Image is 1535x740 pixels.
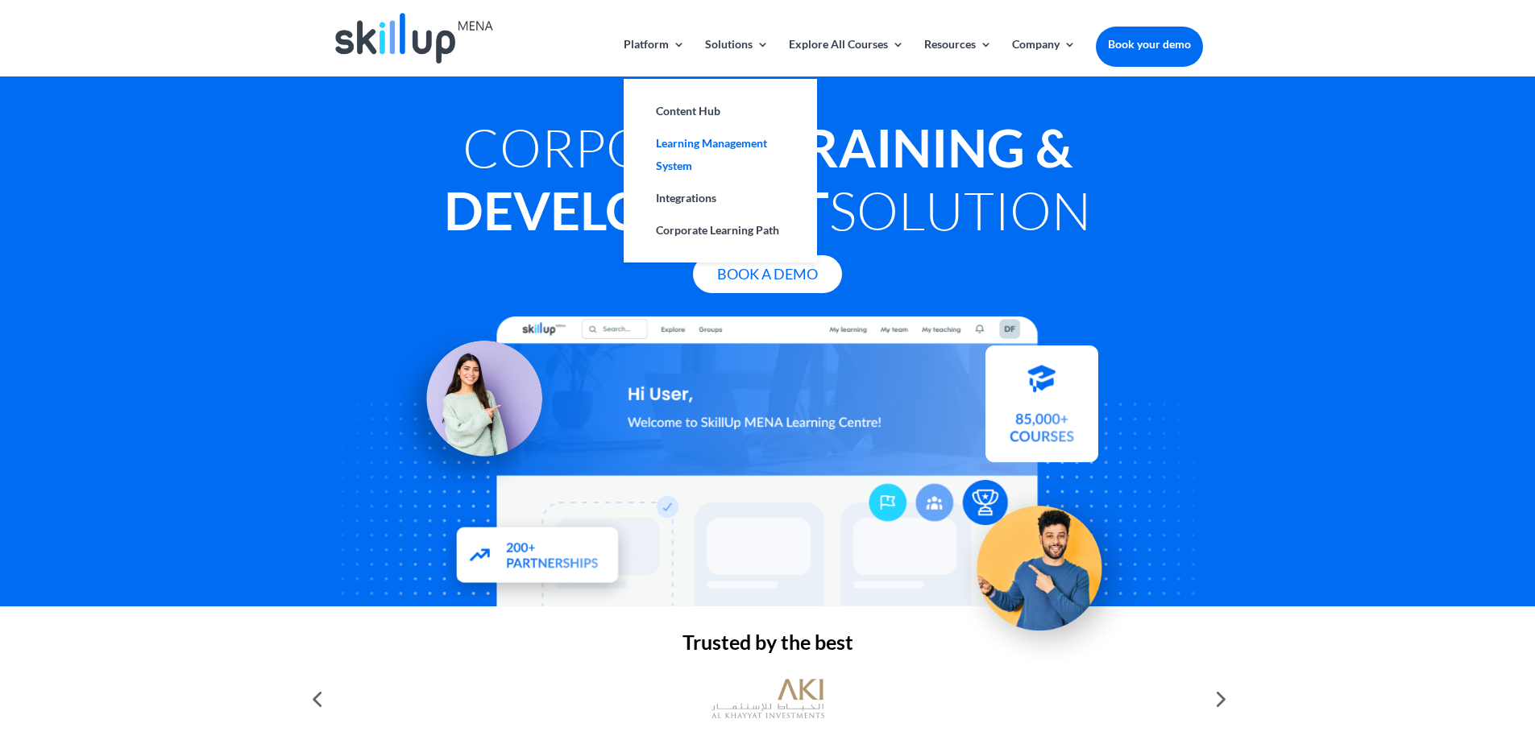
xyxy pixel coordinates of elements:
[384,321,558,495] img: Learning Management Solution - SkillUp
[1012,39,1076,76] a: Company
[640,127,801,182] a: Learning Management System
[624,39,685,76] a: Platform
[1267,566,1535,740] iframe: Chat Widget
[985,353,1098,469] img: Courses library - SkillUp MENA
[705,39,769,76] a: Solutions
[333,116,1203,250] h1: Corporate Solution
[711,671,824,727] img: al khayyat investments logo
[1096,27,1203,62] a: Book your demo
[924,39,992,76] a: Resources
[640,95,801,127] a: Content Hub
[444,116,1072,242] strong: Training & Development
[437,512,637,606] img: Partners - SkillUp Mena
[693,255,842,293] a: Book A Demo
[640,182,801,214] a: Integrations
[789,39,904,76] a: Explore All Courses
[950,471,1142,663] img: Upskill your workforce - SkillUp
[333,632,1203,660] h2: Trusted by the best
[335,13,493,64] img: Skillup Mena
[640,214,801,246] a: Corporate Learning Path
